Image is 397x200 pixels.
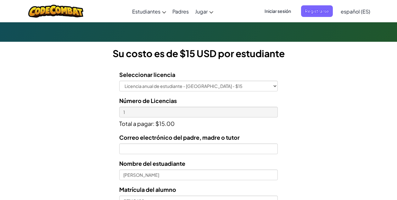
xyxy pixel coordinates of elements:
[195,8,208,15] span: Jugar
[169,3,192,20] a: Padres
[119,159,185,168] label: Nombre del estuadiante
[132,8,160,15] span: Estudiantes
[119,133,240,142] label: Correo electrónico del padre, madre o tutor
[261,5,295,17] button: Iniciar sesión
[119,70,175,79] label: Seleccionar licencia
[119,117,278,128] p: Total a pagar: $15.00
[119,185,176,194] label: Matrícula del alumno
[192,3,216,20] a: Jugar
[28,5,83,18] img: CodeCombat logo
[338,3,373,20] a: español (ES)
[119,96,177,105] label: Número de Licencias
[341,8,370,15] span: español (ES)
[129,3,169,20] a: Estudiantes
[301,5,333,17] button: Registrarse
